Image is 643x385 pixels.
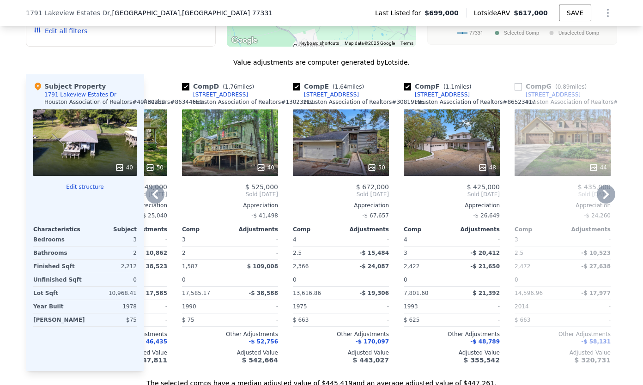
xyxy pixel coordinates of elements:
[558,30,599,36] text: Unselected Comp
[232,247,278,259] div: -
[464,356,500,364] span: $ 355,542
[454,313,500,326] div: -
[440,84,475,90] span: ( miles)
[219,84,258,90] span: ( miles)
[343,313,389,326] div: -
[232,300,278,313] div: -
[229,35,260,47] img: Google
[182,247,228,259] div: 2
[515,202,611,209] div: Appreciation
[343,273,389,286] div: -
[404,331,500,338] div: Other Adjustments
[140,263,167,270] span: $ 38,523
[33,273,83,286] div: Unfinished Sqft
[182,277,186,283] span: 0
[558,84,570,90] span: 0.89
[247,263,278,270] span: $ 109,008
[293,247,339,259] div: 2.5
[559,5,591,21] button: SAVE
[515,247,561,259] div: 2.5
[140,212,167,219] span: -$ 25,040
[404,236,407,243] span: 4
[121,313,167,326] div: -
[404,247,450,259] div: 3
[564,313,611,326] div: -
[256,163,274,172] div: 40
[452,226,500,233] div: Adjustments
[584,212,611,219] span: -$ 24,260
[293,236,297,243] span: 4
[564,300,611,313] div: -
[44,91,116,98] div: 1791 Lakeview Estates Dr
[581,250,611,256] span: -$ 10,523
[87,233,137,246] div: 3
[404,202,500,209] div: Appreciation
[131,356,167,364] span: $ 447,811
[299,40,339,47] button: Keyboard shortcuts
[473,212,500,219] span: -$ 26,649
[359,250,389,256] span: -$ 15,484
[110,8,273,18] span: , [GEOGRAPHIC_DATA]
[87,300,137,313] div: 1978
[182,202,278,209] div: Appreciation
[515,290,543,296] span: 14,596.96
[182,331,278,338] div: Other Adjustments
[121,300,167,313] div: -
[343,300,389,313] div: -
[467,183,500,191] span: $ 425,000
[225,84,237,90] span: 1.76
[353,356,389,364] span: $ 443,027
[193,98,314,106] div: Houston Association of Realtors # 13023212
[140,290,167,296] span: $ 17,585
[182,290,210,296] span: 17,585.17
[34,26,87,36] button: Edit all filters
[526,91,581,98] div: [STREET_ADDRESS]
[182,82,258,91] div: Comp D
[362,212,389,219] span: -$ 67,657
[515,91,581,98] a: [STREET_ADDRESS]
[345,41,395,46] span: Map data ©2025 Google
[87,247,137,259] div: 2
[304,91,359,98] div: [STREET_ADDRESS]
[515,236,518,243] span: 3
[44,98,165,106] div: Houston Association of Realtors # 49430352
[515,317,530,323] span: $ 663
[26,8,110,18] span: 1791 Lakeview Estates Dr
[515,226,563,233] div: Comp
[404,277,407,283] span: 0
[293,349,389,356] div: Adjusted Value
[242,356,278,364] span: $ 542,664
[404,191,500,198] span: Sold [DATE]
[293,300,339,313] div: 1975
[400,41,413,46] a: Terms (opens in new tab)
[446,84,455,90] span: 1.1
[470,263,500,270] span: -$ 21,650
[515,277,518,283] span: 0
[293,277,297,283] span: 0
[232,313,278,326] div: -
[85,226,137,233] div: Subject
[515,82,590,91] div: Comp G
[454,273,500,286] div: -
[404,226,452,233] div: Comp
[33,233,83,246] div: Bedrooms
[230,226,278,233] div: Adjustments
[182,317,194,323] span: $ 75
[589,163,607,172] div: 44
[478,163,496,172] div: 48
[581,263,611,270] span: -$ 27,638
[425,8,459,18] span: $699,000
[564,233,611,246] div: -
[293,331,389,338] div: Other Adjustments
[121,273,167,286] div: -
[245,183,278,191] span: $ 525,000
[182,349,278,356] div: Adjusted Value
[229,35,260,47] a: Open this area in Google Maps (opens a new window)
[552,84,590,90] span: ( miles)
[180,9,273,17] span: , [GEOGRAPHIC_DATA] 77331
[581,290,611,296] span: -$ 17,977
[515,263,530,270] span: 2,472
[87,287,137,300] div: 10,968.41
[474,8,514,18] span: Lotside ARV
[367,163,385,172] div: 50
